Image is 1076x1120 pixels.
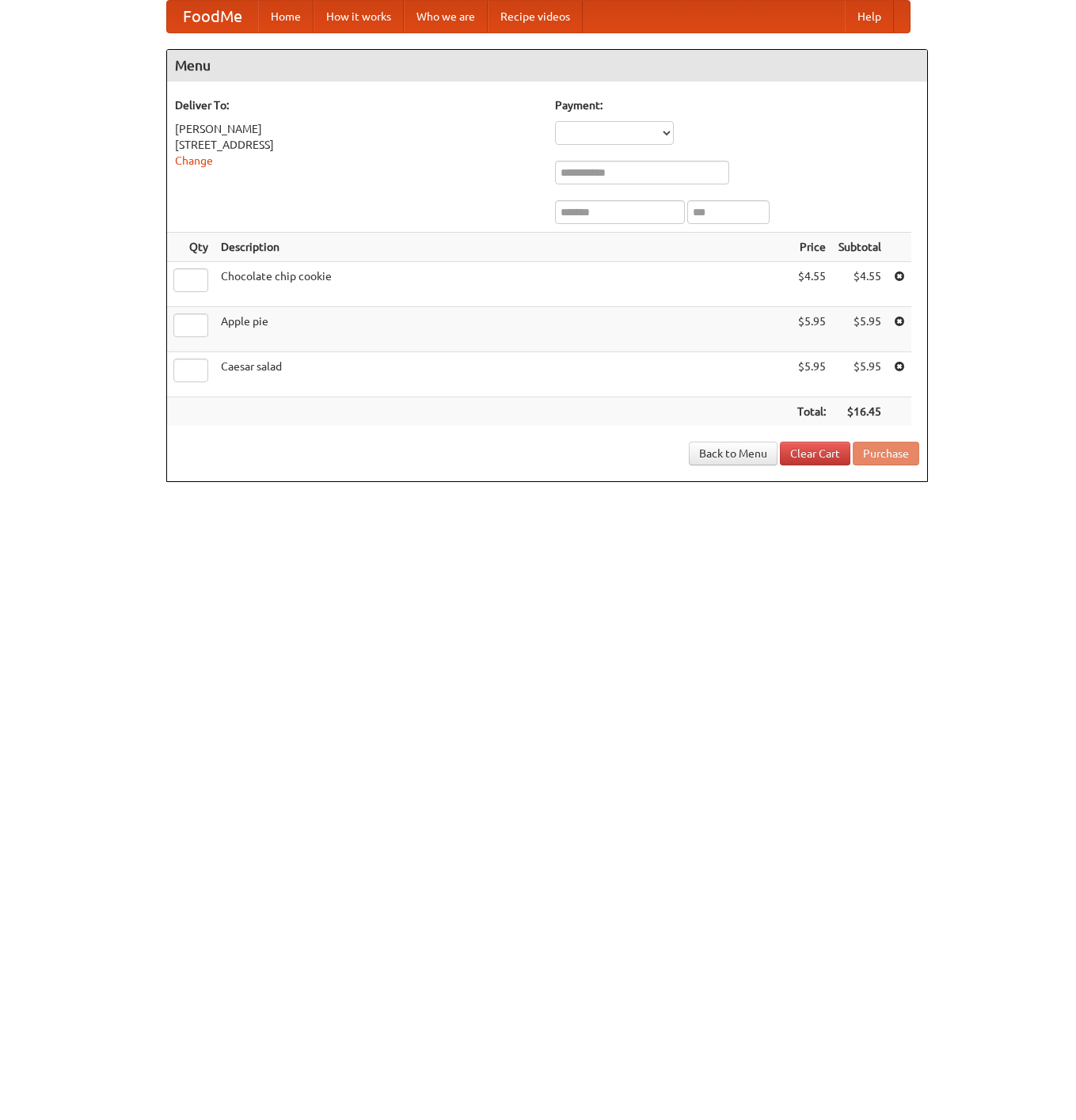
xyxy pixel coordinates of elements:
[215,233,791,262] th: Description
[853,442,919,465] button: Purchase
[175,121,539,137] div: [PERSON_NAME]
[167,1,258,32] a: FoodMe
[689,442,778,465] a: Back to Menu
[488,1,583,32] a: Recipe videos
[832,307,888,352] td: $5.95
[791,397,832,427] th: Total:
[832,352,888,397] td: $5.95
[215,307,791,352] td: Apple pie
[175,154,213,167] a: Change
[832,397,888,427] th: $16.45
[791,233,832,262] th: Price
[167,233,215,262] th: Qty
[845,1,894,32] a: Help
[780,442,850,465] a: Clear Cart
[258,1,314,32] a: Home
[555,97,919,113] h5: Payment:
[175,97,539,113] h5: Deliver To:
[314,1,404,32] a: How it works
[167,50,927,82] h4: Menu
[791,262,832,307] td: $4.55
[832,233,888,262] th: Subtotal
[791,352,832,397] td: $5.95
[791,307,832,352] td: $5.95
[175,137,539,153] div: [STREET_ADDRESS]
[404,1,488,32] a: Who we are
[215,352,791,397] td: Caesar salad
[832,262,888,307] td: $4.55
[215,262,791,307] td: Chocolate chip cookie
